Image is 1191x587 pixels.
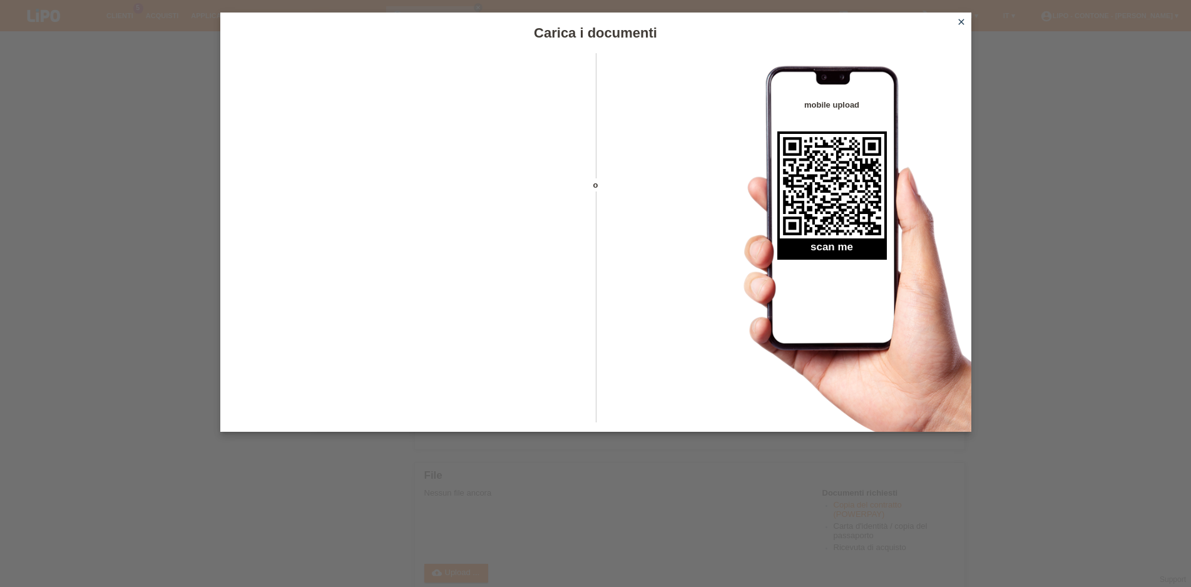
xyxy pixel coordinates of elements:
[220,25,971,41] h1: Carica i documenti
[239,84,574,397] iframe: Upload
[953,16,969,30] a: close
[574,178,618,191] span: o
[777,241,887,260] h2: scan me
[777,100,887,110] h4: mobile upload
[956,17,966,27] i: close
